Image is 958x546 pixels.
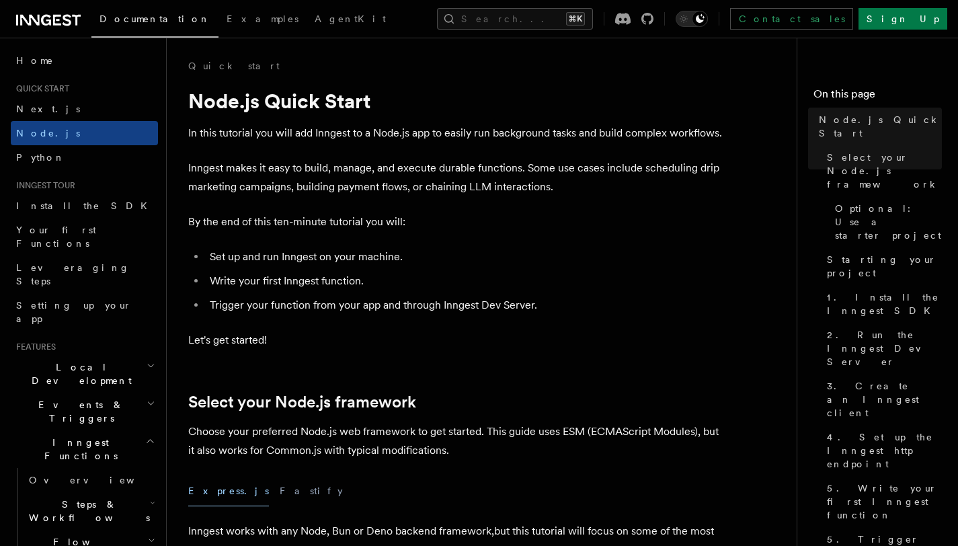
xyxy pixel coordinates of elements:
span: Inngest tour [11,180,75,191]
h1: Node.js Quick Start [188,89,726,113]
span: Leveraging Steps [16,262,130,286]
span: 4. Set up the Inngest http endpoint [827,430,942,471]
p: By the end of this ten-minute tutorial you will: [188,212,726,231]
a: Setting up your app [11,293,158,331]
kbd: ⌘K [566,12,585,26]
span: Documentation [99,13,210,24]
a: Sign Up [859,8,947,30]
button: Local Development [11,355,158,393]
a: Starting your project [822,247,942,285]
a: Next.js [11,97,158,121]
p: Choose your preferred Node.js web framework to get started. This guide uses ESM (ECMAScript Modul... [188,422,726,460]
span: Your first Functions [16,225,96,249]
span: Install the SDK [16,200,155,211]
span: 2. Run the Inngest Dev Server [827,328,942,368]
button: Fastify [280,476,343,506]
li: Write your first Inngest function. [206,272,726,290]
span: Starting your project [827,253,942,280]
span: Select your Node.js framework [827,151,942,191]
span: Node.js Quick Start [819,113,942,140]
a: 1. Install the Inngest SDK [822,285,942,323]
span: Next.js [16,104,80,114]
a: 5. Write your first Inngest function [822,476,942,527]
a: Contact sales [730,8,853,30]
a: Python [11,145,158,169]
button: Express.js [188,476,269,506]
h4: On this page [813,86,942,108]
button: Search...⌘K [437,8,593,30]
a: Install the SDK [11,194,158,218]
span: 1. Install the Inngest SDK [827,290,942,317]
span: Features [11,342,56,352]
a: 2. Run the Inngest Dev Server [822,323,942,374]
button: Events & Triggers [11,393,158,430]
p: Inngest makes it easy to build, manage, and execute durable functions. Some use cases include sch... [188,159,726,196]
button: Inngest Functions [11,430,158,468]
a: Overview [24,468,158,492]
a: AgentKit [307,4,394,36]
a: 4. Set up the Inngest http endpoint [822,425,942,476]
span: 5. Write your first Inngest function [827,481,942,522]
span: Inngest Functions [11,436,145,463]
p: In this tutorial you will add Inngest to a Node.js app to easily run background tasks and build c... [188,124,726,143]
a: Your first Functions [11,218,158,256]
span: 3. Create an Inngest client [827,379,942,420]
a: Select your Node.js framework [188,393,416,412]
a: Quick start [188,59,280,73]
span: Local Development [11,360,147,387]
span: Home [16,54,54,67]
span: Optional: Use a starter project [835,202,942,242]
a: Leveraging Steps [11,256,158,293]
a: Examples [218,4,307,36]
span: Python [16,152,65,163]
a: Node.js Quick Start [813,108,942,145]
span: Examples [227,13,298,24]
a: Optional: Use a starter project [830,196,942,247]
a: Documentation [91,4,218,38]
span: Node.js [16,128,80,139]
span: Quick start [11,83,69,94]
p: Let's get started! [188,331,726,350]
a: Node.js [11,121,158,145]
li: Trigger your function from your app and through Inngest Dev Server. [206,296,726,315]
a: Home [11,48,158,73]
button: Toggle dark mode [676,11,708,27]
a: 3. Create an Inngest client [822,374,942,425]
span: Steps & Workflows [24,498,150,524]
span: Overview [29,475,167,485]
span: Events & Triggers [11,398,147,425]
li: Set up and run Inngest on your machine. [206,247,726,266]
span: Setting up your app [16,300,132,324]
button: Steps & Workflows [24,492,158,530]
span: AgentKit [315,13,386,24]
a: Select your Node.js framework [822,145,942,196]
